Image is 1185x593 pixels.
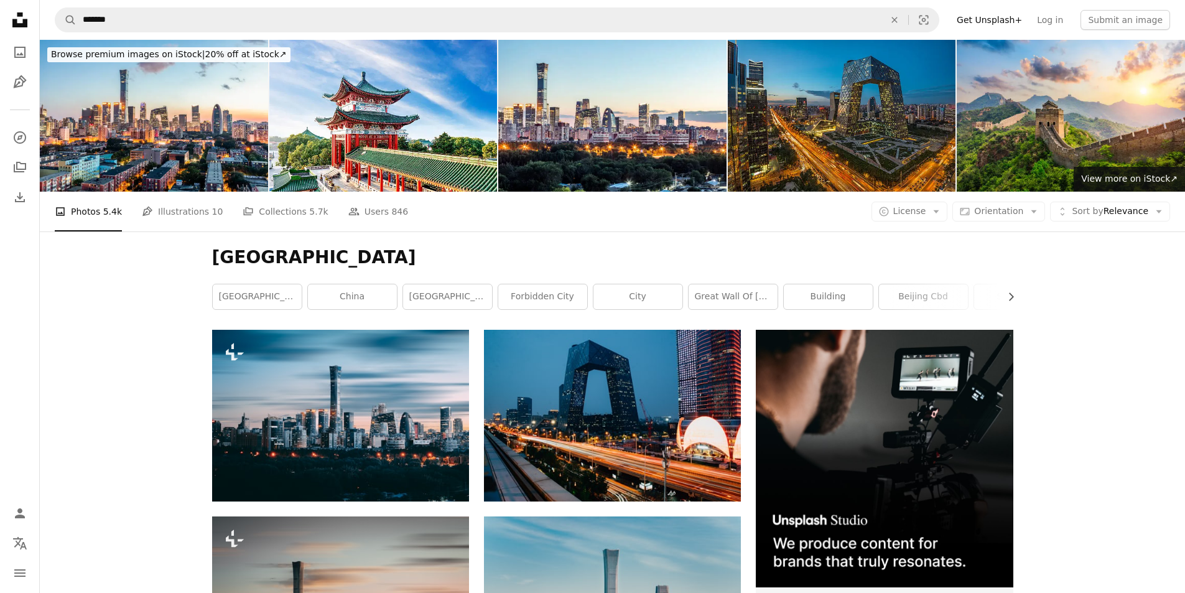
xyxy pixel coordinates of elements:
span: Sort by [1072,206,1103,216]
span: 5.7k [309,205,328,218]
img: The Great Wall of China [957,40,1185,192]
a: Illustrations 10 [142,192,223,231]
a: great wall of [GEOGRAPHIC_DATA] [689,284,778,309]
a: Photos [7,40,32,65]
a: A view of a city skyline at night [212,410,469,421]
img: Night on Beijing Central Business district buildings skyline, China cityscape [728,40,956,192]
img: A view of a city skyline at night [212,330,469,501]
button: Menu [7,561,32,586]
span: Browse premium images on iStock | [51,49,205,59]
button: Clear [881,8,908,32]
button: License [871,202,948,222]
button: Orientation [952,202,1045,222]
button: Visual search [909,8,939,32]
a: building [784,284,873,309]
span: 20% off at iStock ↗ [51,49,287,59]
button: Sort byRelevance [1050,202,1170,222]
span: License [893,206,926,216]
a: Get Unsplash+ [949,10,1029,30]
a: [GEOGRAPHIC_DATA] [403,284,492,309]
a: Log in [1029,10,1071,30]
span: Relevance [1072,205,1148,218]
img: a very tall building in the middle of a city [484,330,741,501]
a: shenzhen [974,284,1063,309]
a: Illustrations [7,70,32,95]
a: city [593,284,682,309]
img: Blue sky and white clouds, ancient Chinese architecture [269,40,498,192]
button: Search Unsplash [55,8,77,32]
form: Find visuals sitewide [55,7,939,32]
a: Explore [7,125,32,150]
a: china [308,284,397,309]
img: Beijing CBD at nigt [40,40,268,192]
img: file-1715652217532-464736461acbimage [756,330,1013,587]
span: Orientation [974,206,1023,216]
a: beijing cbd [879,284,968,309]
a: Download History [7,185,32,210]
a: [GEOGRAPHIC_DATA] [213,284,302,309]
a: Collections [7,155,32,180]
button: Submit an image [1080,10,1170,30]
a: Browse premium images on iStock|20% off at iStock↗ [40,40,298,70]
button: scroll list to the right [1000,284,1013,309]
a: a very tall building in the middle of a city [484,410,741,421]
button: Language [7,531,32,556]
a: View more on iStock↗ [1074,167,1185,192]
a: Log in / Sign up [7,501,32,526]
h1: [GEOGRAPHIC_DATA] [212,246,1013,269]
a: forbidden city [498,284,587,309]
img: Beijing CBD at nigt [498,40,727,192]
a: Users 846 [348,192,408,231]
a: Collections 5.7k [243,192,328,231]
span: 846 [391,205,408,218]
span: 10 [212,205,223,218]
span: View more on iStock ↗ [1081,174,1178,184]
